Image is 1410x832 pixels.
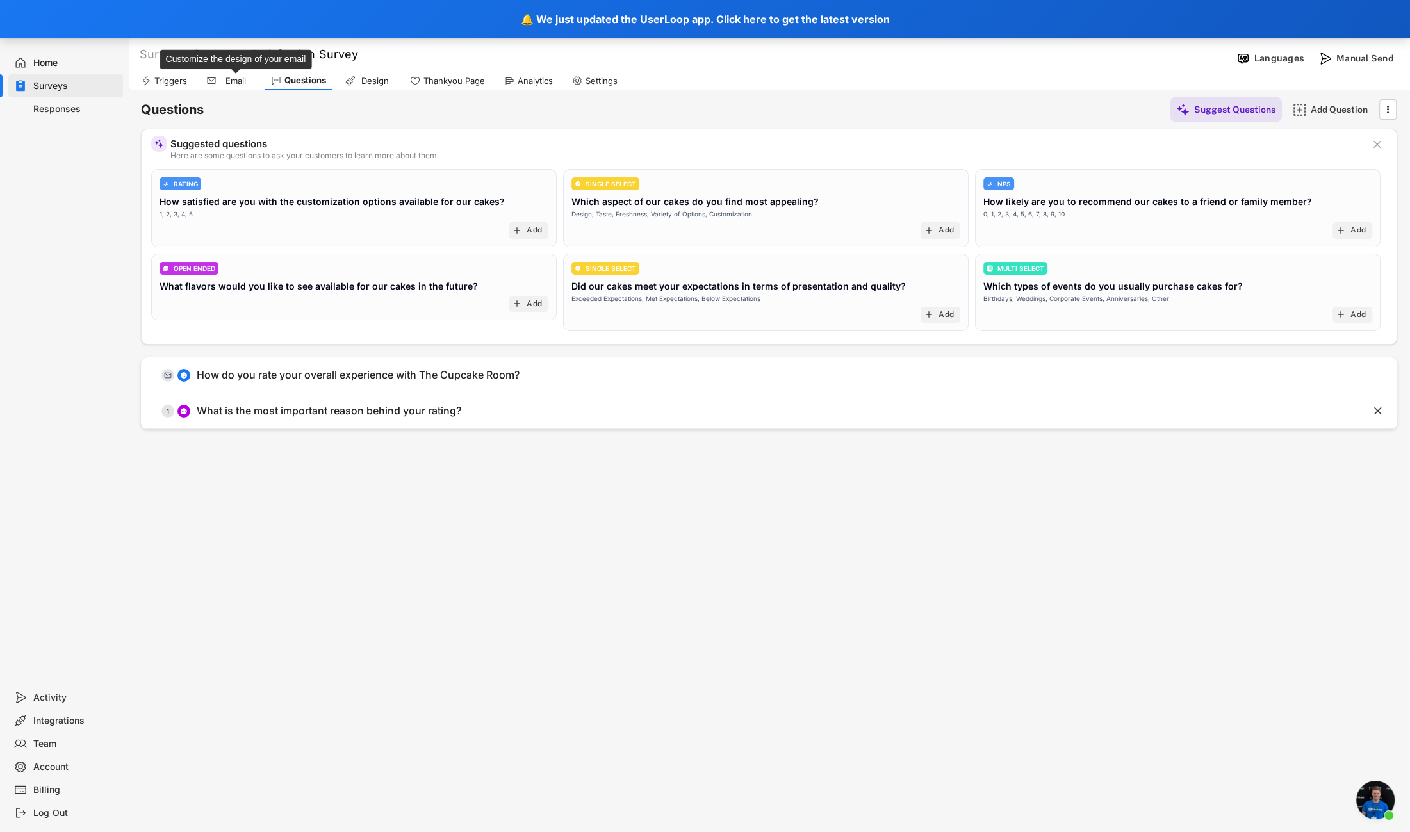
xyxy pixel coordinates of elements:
div: Add [1350,310,1366,320]
div: Settings [586,76,618,86]
div: Home [33,57,118,69]
button: add [924,309,934,320]
div: Manual Send [1336,53,1400,64]
div: Surveys [140,47,189,61]
div: SINGLE SELECT [586,181,636,187]
img: CircleTickMinorWhite.svg [575,265,581,272]
div: 1, 2, 3, 4, 5 [160,209,193,219]
h6: Questions [141,101,204,118]
button: add [1336,309,1346,320]
div: Languages [1254,53,1304,64]
button: add [512,225,522,236]
div: OPEN ENDED [174,265,215,272]
div: Which types of events do you usually purchase cakes for? [983,279,1243,293]
text:  [1373,138,1381,151]
div: Suggested questions [170,139,1361,149]
div: Exceeded Expectations, Met Expectations, Below Expectations [571,294,760,304]
div: Email [220,76,252,86]
div: Here are some questions to ask your customers to learn more about them [170,152,1361,159]
div: Add [939,310,954,320]
div: Billing [33,784,118,796]
div: Add [1350,225,1366,236]
div: What is the most important reason behind your rating? [197,404,461,418]
div: Responses [33,103,118,115]
div: Account [33,761,118,773]
div: How satisfied are you with the customization options available for our cakes? [160,195,505,208]
button:  [1371,138,1384,151]
img: CircleTickMinorWhite.svg [575,181,581,187]
div: Analytics [518,76,553,86]
font: Customer Satisfaction Survey [192,47,358,61]
div: Log Out [33,807,118,819]
div: 0, 1, 2, 3, 4, 5, 6, 7, 8, 9, 10 [983,209,1065,219]
img: MagicMajor%20%28Purple%29.svg [1176,103,1190,117]
img: ConversationMinor.svg [163,265,169,272]
div: Activity [33,692,118,704]
div: Integrations [33,715,118,727]
img: ListMajor.svg [987,265,993,272]
div: How likely are you to recommend our cakes to a friend or family member? [983,195,1312,208]
img: Language%20Icon.svg [1236,52,1250,65]
div: Add Question [1311,104,1375,115]
div: Open chat [1356,781,1395,819]
div: Design [359,76,391,86]
div: Surveys [33,80,118,92]
div: Triggers [154,76,187,86]
img: AdjustIcon.svg [987,181,993,187]
div: Did our cakes meet your expectations in terms of presentation and quality? [571,279,906,293]
div: Team [33,738,118,750]
div: NPS [997,181,1011,187]
div: Birthdays, Weddings, Corporate Events, Anniversaries, Other [983,294,1169,304]
button:  [1381,100,1394,119]
div: Suggest Questions [1194,104,1275,115]
div: MULTI SELECT [997,265,1044,272]
button: add [512,298,522,309]
div: How do you rate your overall experience with The Cupcake Room? [197,368,520,382]
img: ConversationMinor.svg [180,407,188,415]
button: add [924,225,934,236]
text:  [1387,102,1390,116]
div: Add [527,225,542,236]
img: smiley-fill.svg [180,371,188,379]
div: SINGLE SELECT [586,265,636,272]
div: 1 [161,408,174,414]
img: MagicMajor%20%28Purple%29.svg [154,139,164,149]
img: AdjustIcon.svg [163,181,169,187]
img: AddMajor.svg [1293,103,1306,117]
div: Design, Taste, Freshness, Variety of Options, Customization [571,209,752,219]
div: Add [527,299,542,309]
div: Which aspect of our cakes do you find most appealing? [571,195,819,208]
div: RATING [174,181,198,187]
text:  [1374,404,1382,418]
div: Thankyou Page [423,76,485,86]
button: add [1336,225,1346,236]
div: Add [939,225,954,236]
div: What flavors would you like to see available for our cakes in the future? [160,279,478,293]
div: Questions [284,75,326,86]
button:  [1372,405,1384,418]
